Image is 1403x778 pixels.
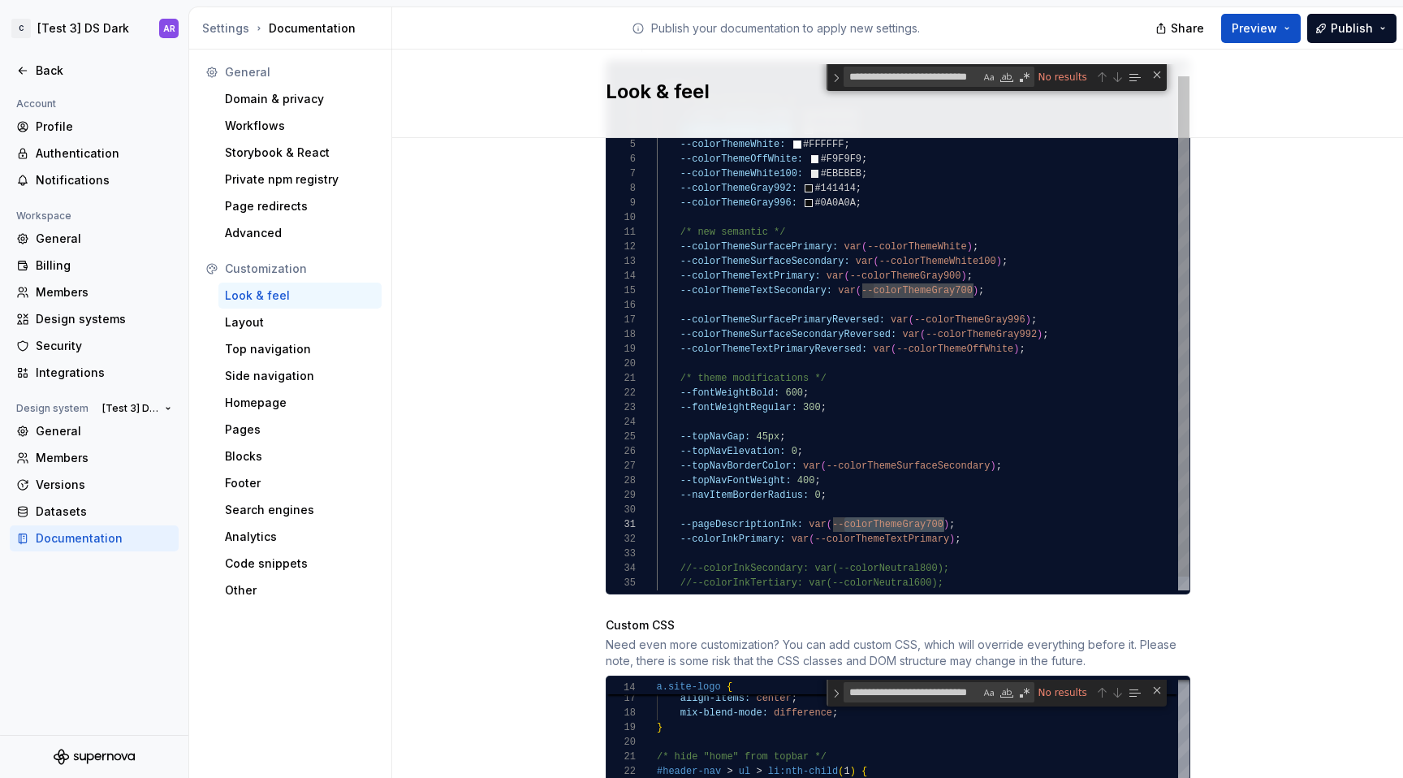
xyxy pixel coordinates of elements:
[10,206,78,226] div: Workspace
[680,314,884,326] span: --colorThemeSurfacePrimaryReversed:
[607,166,636,181] div: 7
[218,140,382,166] a: Storybook & React
[832,707,838,719] span: ;
[607,269,636,283] div: 14
[607,473,636,488] div: 28
[827,64,1167,91] div: Find / Replace
[1150,68,1163,81] div: Close (Escape)
[218,390,382,416] a: Homepage
[1095,686,1108,699] div: Previous Match (⇧Enter)
[844,766,849,777] span: 1
[10,472,179,498] a: Versions
[680,256,849,267] span: --colorThemeSurfaceSecondary:
[796,446,802,457] span: ;
[820,490,826,501] span: ;
[1125,68,1143,86] div: Find in Selection (⌥⌘L)
[1221,14,1301,43] button: Preview
[607,681,636,695] span: 14
[1043,329,1048,340] span: ;
[607,488,636,503] div: 29
[966,241,972,253] span: )
[966,270,972,282] span: ;
[607,576,636,590] div: 35
[218,166,382,192] a: Private npm registry
[36,504,172,520] div: Datasets
[10,253,179,279] a: Billing
[972,241,978,253] span: ;
[11,19,31,38] div: C
[202,20,385,37] div: Documentation
[225,421,375,438] div: Pages
[1019,344,1025,355] span: ;
[607,313,636,327] div: 17
[999,685,1015,701] div: Match Whole Word (⌥⌘W)
[10,58,179,84] a: Back
[607,444,636,459] div: 26
[680,329,896,340] span: --colorThemeSurfaceSecondaryReversed:
[1150,684,1163,697] div: Close (Escape)
[814,197,855,209] span: #0A0A0A
[891,314,909,326] span: var
[607,750,636,764] div: 21
[902,329,920,340] span: var
[202,20,249,37] button: Settings
[680,534,785,545] span: --colorInkPrimary:
[1125,684,1143,702] div: Find in Selection (⌥⌘L)
[10,140,179,166] a: Authentication
[218,551,382,577] a: Code snippets
[1001,256,1007,267] span: ;
[606,617,1190,633] div: Custom CSS
[10,418,179,444] a: General
[607,561,636,576] div: 34
[607,371,636,386] div: 21
[218,497,382,523] a: Search engines
[826,460,990,472] span: --colorThemeSurfaceSecondary
[756,693,791,704] span: center
[218,86,382,112] a: Domain & privacy
[826,519,831,530] span: (
[607,152,636,166] div: 6
[774,707,832,719] span: difference
[657,751,827,763] span: /* hide "home" from topbar */
[949,519,955,530] span: ;
[829,64,844,91] div: Toggle Replace
[896,344,1013,355] span: --colorThemeOffWhite
[10,94,63,114] div: Account
[779,431,785,443] span: ;
[225,314,375,331] div: Layout
[218,363,382,389] a: Side navigation
[607,400,636,415] div: 23
[680,460,796,472] span: --topNavBorderColor:
[981,685,997,701] div: Match Case (⌥⌘C)
[225,502,375,518] div: Search engines
[680,577,943,589] span: //--colorInkTertiary: var(--colorNeutral600);
[606,637,1190,669] div: Need even more customization? You can add custom CSS, which will override everything before it. P...
[680,183,796,194] span: --colorThemeGray992:
[657,722,663,733] span: }
[225,225,375,241] div: Advanced
[225,529,375,545] div: Analytics
[607,240,636,254] div: 12
[995,256,1001,267] span: )
[10,525,179,551] a: Documentation
[607,181,636,196] div: 8
[791,446,796,457] span: 0
[680,344,866,355] span: --colorThemeTextPrimaryReversed:
[913,314,1025,326] span: --colorThemeGray996
[36,530,172,547] div: Documentation
[820,402,826,413] span: ;
[225,64,375,80] div: General
[225,91,375,107] div: Domain & privacy
[225,341,375,357] div: Top navigation
[225,287,375,304] div: Look & feel
[225,368,375,384] div: Side navigation
[36,338,172,354] div: Security
[607,415,636,430] div: 24
[607,720,636,735] div: 19
[225,145,375,161] div: Storybook & React
[820,153,861,165] span: #F9F9F9
[607,430,636,444] div: 25
[1030,314,1036,326] span: ;
[680,693,749,704] span: align-items:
